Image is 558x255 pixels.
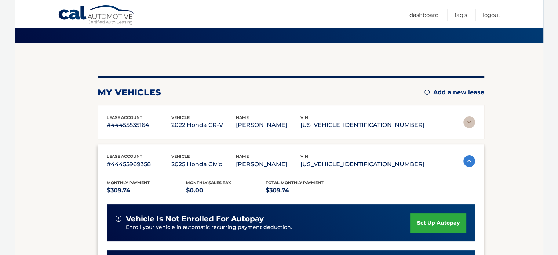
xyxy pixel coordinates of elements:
a: Dashboard [409,9,439,21]
p: [US_VEHICLE_IDENTIFICATION_NUMBER] [300,159,424,170]
a: FAQ's [455,9,467,21]
a: set up autopay [410,213,466,233]
span: name [236,115,249,120]
a: Add a new lease [424,89,484,96]
span: vehicle [171,154,190,159]
span: lease account [107,115,142,120]
img: alert-white.svg [116,216,121,222]
img: accordion-active.svg [463,155,475,167]
p: $0.00 [186,185,266,196]
p: 2022 Honda CR-V [171,120,236,130]
span: vin [300,154,308,159]
span: name [236,154,249,159]
span: vin [300,115,308,120]
h2: my vehicles [98,87,161,98]
p: [PERSON_NAME] [236,120,300,130]
p: Enroll your vehicle in automatic recurring payment deduction. [126,223,411,232]
p: [US_VEHICLE_IDENTIFICATION_NUMBER] [300,120,424,130]
span: Total Monthly Payment [266,180,324,185]
span: vehicle [171,115,190,120]
a: Cal Automotive [58,5,135,26]
span: Monthly sales Tax [186,180,231,185]
span: vehicle is not enrolled for autopay [126,214,264,223]
span: lease account [107,154,142,159]
img: accordion-rest.svg [463,116,475,128]
p: $309.74 [266,185,345,196]
a: Logout [483,9,500,21]
p: $309.74 [107,185,186,196]
p: #44455535164 [107,120,171,130]
span: Monthly Payment [107,180,150,185]
p: #44455969358 [107,159,171,170]
p: 2025 Honda Civic [171,159,236,170]
p: [PERSON_NAME] [236,159,300,170]
img: add.svg [424,90,430,95]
